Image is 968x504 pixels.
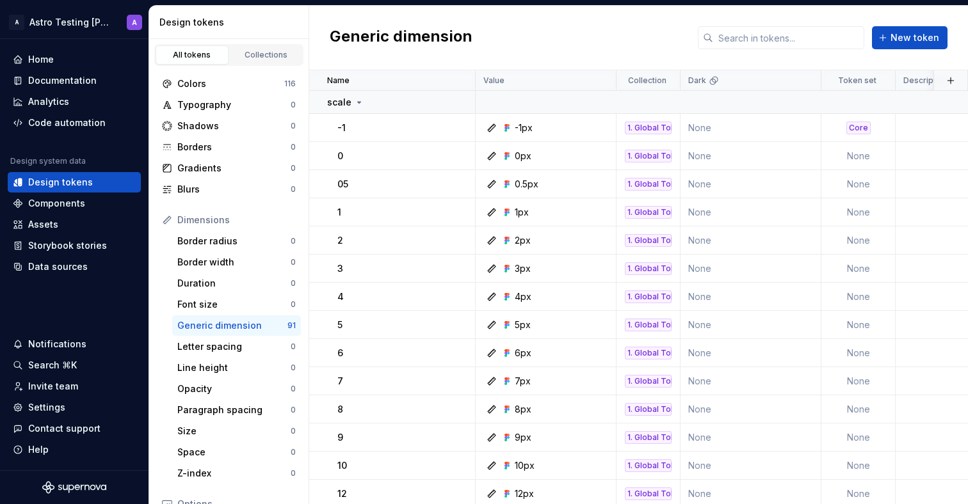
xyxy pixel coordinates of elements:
[177,183,291,196] div: Blurs
[291,100,296,110] div: 0
[28,218,58,231] div: Assets
[821,142,896,170] td: None
[172,379,301,399] a: Opacity0
[172,400,301,420] a: Paragraph spacing0
[515,319,531,331] div: 5px
[337,150,343,162] p: 0
[821,339,896,367] td: None
[172,442,301,462] a: Space0
[291,384,296,394] div: 0
[28,338,86,350] div: Notifications
[160,50,224,60] div: All tokens
[327,75,350,86] p: Name
[8,355,141,375] button: Search ⌘K
[337,459,347,472] p: 10
[28,422,101,435] div: Contact support
[29,16,111,29] div: Astro Testing [PERSON_NAME]
[337,262,343,275] p: 3
[681,255,821,283] td: None
[625,347,672,359] div: 1. Global Tokens
[172,463,301,484] a: Z-index0
[681,198,821,226] td: None
[515,122,533,134] div: -1px
[157,95,301,115] a: Typography0
[157,116,301,136] a: Shadows0
[8,214,141,235] a: Assets
[681,339,821,367] td: None
[28,380,78,393] div: Invite team
[157,74,301,94] a: Colors116
[515,262,531,275] div: 3px
[625,487,672,500] div: 1. Global Tokens
[337,403,343,416] p: 8
[821,367,896,395] td: None
[515,431,531,444] div: 9px
[157,179,301,200] a: Blurs0
[28,116,106,129] div: Code automation
[177,277,291,290] div: Duration
[903,75,948,86] p: Description
[625,234,672,247] div: 1. Global Tokens
[172,294,301,315] a: Font size0
[291,447,296,457] div: 0
[515,150,531,162] div: 0px
[172,252,301,272] a: Border width0
[625,403,672,416] div: 1. Global Tokens
[337,122,346,134] p: -1
[821,255,896,283] td: None
[172,336,301,357] a: Letter spacing0
[681,423,821,452] td: None
[157,137,301,157] a: Borders0
[515,347,531,359] div: 6px
[177,425,291,437] div: Size
[177,77,284,90] div: Colors
[42,481,106,494] svg: Supernova Logo
[838,75,876,86] p: Token set
[713,26,864,49] input: Search in tokens...
[291,299,296,310] div: 0
[330,26,472,49] h2: Generic dimension
[291,184,296,194] div: 0
[28,359,77,372] div: Search ⌘K
[8,235,141,256] a: Storybook stories
[177,446,291,459] div: Space
[681,367,821,395] td: None
[327,96,351,109] p: scale
[172,273,301,294] a: Duration0
[821,423,896,452] td: None
[9,15,24,30] div: A
[515,234,531,247] div: 2px
[625,150,672,162] div: 1. Global Tokens
[8,172,141,193] a: Design tokens
[337,290,344,303] p: 4
[337,319,343,331] p: 5
[625,319,672,331] div: 1. Global Tokens
[515,375,531,388] div: 7px
[172,231,301,251] a: Border radius0
[291,257,296,267] div: 0
[291,363,296,373] div: 0
[291,405,296,415] div: 0
[681,170,821,198] td: None
[157,158,301,178] a: Gradients0
[28,176,93,189] div: Design tokens
[625,122,672,134] div: 1. Global Tokens
[177,120,291,132] div: Shadows
[8,193,141,214] a: Components
[28,197,85,210] div: Components
[291,142,296,152] div: 0
[159,16,303,29] div: Design tokens
[291,468,296,478] div: 0
[821,395,896,423] td: None
[688,75,706,86] p: Dark
[172,421,301,441] a: Size0
[8,70,141,91] a: Documentation
[846,122,871,134] div: Core
[681,311,821,339] td: None
[291,163,296,173] div: 0
[28,53,54,66] div: Home
[515,206,529,219] div: 1px
[8,49,141,70] a: Home
[337,431,343,444] p: 9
